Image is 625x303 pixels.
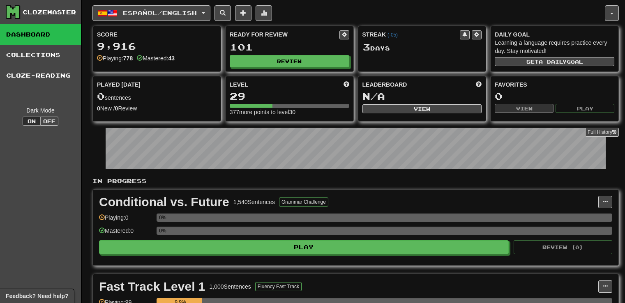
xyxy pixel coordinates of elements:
[99,196,229,208] div: Conditional vs. Future
[97,41,217,51] div: 9,916
[92,177,619,185] p: In Progress
[92,5,210,21] button: Español/English
[362,90,385,102] span: N/A
[362,104,482,113] button: View
[235,5,251,21] button: Add sentence to collection
[279,197,328,207] button: Grammar Challenge
[123,9,197,16] span: Español / English
[362,30,460,39] div: Streak
[214,5,231,21] button: Search sentences
[495,104,554,113] button: View
[514,240,612,254] button: Review (0)
[97,91,217,102] div: sentences
[99,213,152,227] div: Playing: 0
[97,54,133,62] div: Playing:
[115,105,118,112] strong: 0
[168,55,175,62] strong: 43
[99,280,205,293] div: Fast Track Level 1
[97,105,100,112] strong: 0
[362,41,370,53] span: 3
[230,30,339,39] div: Ready for Review
[6,292,68,300] span: Open feedback widget
[210,282,251,291] div: 1,000 Sentences
[344,80,349,89] span: Score more points to level up
[255,282,302,291] button: Fluency Fast Track
[97,30,217,39] div: Score
[362,42,482,53] div: Day s
[539,59,567,64] span: a daily
[230,80,248,89] span: Level
[230,108,349,116] div: 377 more points to level 30
[556,104,614,113] button: Play
[230,91,349,101] div: 29
[97,80,141,89] span: Played [DATE]
[40,117,58,126] button: Off
[230,55,349,67] button: Review
[99,227,152,240] div: Mastered: 0
[495,80,614,89] div: Favorites
[97,90,105,102] span: 0
[23,117,41,126] button: On
[495,30,614,39] div: Daily Goal
[585,128,619,137] a: Full History
[97,104,217,112] div: New / Review
[476,80,482,89] span: This week in points, UTC
[137,54,175,62] div: Mastered:
[99,240,509,254] button: Play
[230,42,349,52] div: 101
[495,57,614,66] button: Seta dailygoal
[495,91,614,101] div: 0
[233,198,275,206] div: 1,540 Sentences
[495,39,614,55] div: Learning a language requires practice every day. Stay motivated!
[362,80,407,89] span: Leaderboard
[387,32,398,38] a: (-05)
[256,5,272,21] button: More stats
[6,106,75,115] div: Dark Mode
[23,8,76,16] div: Clozemaster
[123,55,133,62] strong: 778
